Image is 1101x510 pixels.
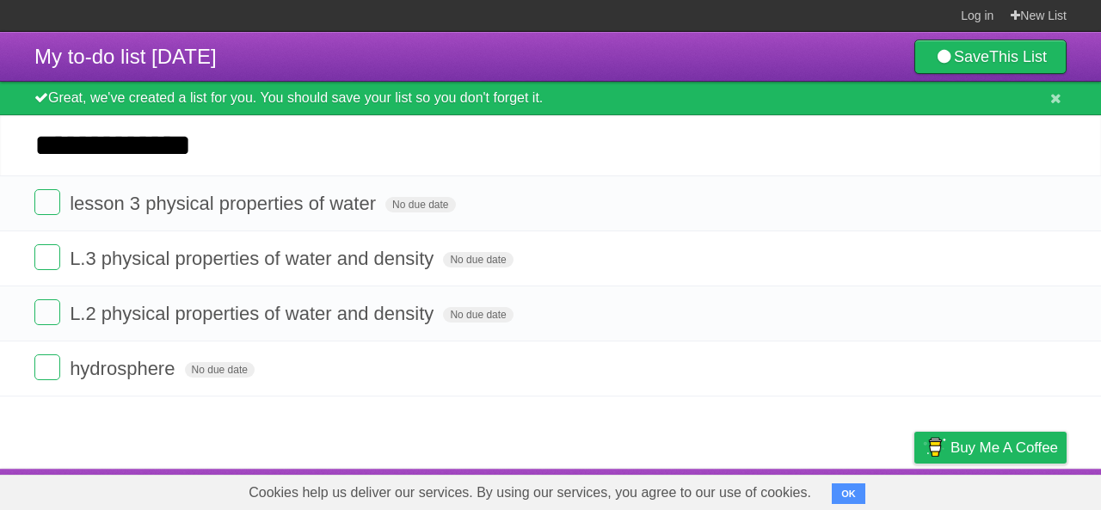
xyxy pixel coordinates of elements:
span: No due date [185,362,255,378]
b: This List [989,48,1047,65]
span: No due date [443,307,513,323]
label: Done [34,189,60,215]
span: My to-do list [DATE] [34,45,217,68]
span: L.2 physical properties of water and density [70,303,438,324]
span: Buy me a coffee [950,433,1058,463]
a: About [686,473,722,506]
a: Suggest a feature [958,473,1067,506]
a: Terms [833,473,871,506]
img: Buy me a coffee [923,433,946,462]
a: Developers [742,473,812,506]
span: L.3 physical properties of water and density [70,248,438,269]
span: lesson 3 physical properties of water [70,193,380,214]
a: Privacy [892,473,937,506]
button: OK [832,483,865,504]
a: Buy me a coffee [914,432,1067,464]
span: Cookies help us deliver our services. By using our services, you agree to our use of cookies. [231,476,828,510]
label: Done [34,244,60,270]
span: No due date [385,197,455,212]
span: hydrosphere [70,358,179,379]
label: Done [34,354,60,380]
label: Done [34,299,60,325]
span: No due date [443,252,513,267]
a: SaveThis List [914,40,1067,74]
